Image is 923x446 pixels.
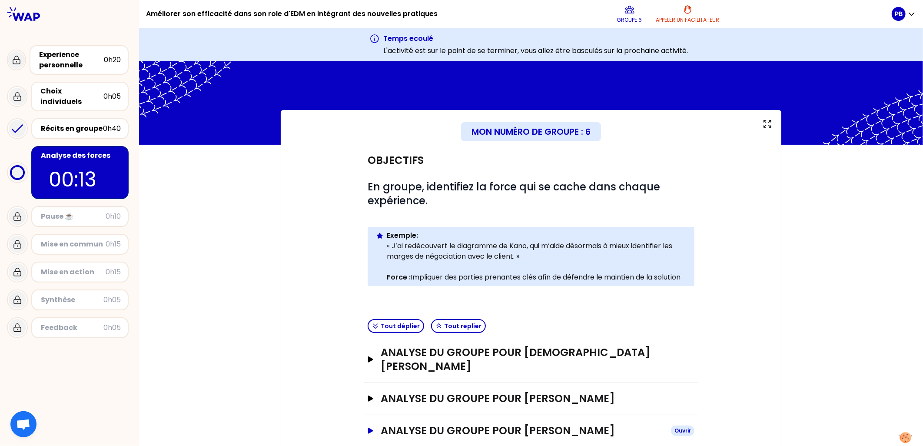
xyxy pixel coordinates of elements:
h2: Objectifs [368,153,424,167]
div: Feedback [41,323,103,333]
button: Groupe 6 [614,1,646,27]
div: Mise en action [41,267,106,277]
div: 0h05 [103,323,121,333]
div: Récits en groupe [41,123,103,134]
p: « J’ai redécouvert le diagramme de Kano, qui m’aide désormais à mieux identifier les marges de né... [387,241,687,262]
div: Experience personnelle [39,50,104,70]
button: Appeler un facilitateur [653,1,723,27]
div: 0h10 [106,211,121,222]
div: Ouvrir [671,426,694,436]
div: Mon numéro de groupe : 6 [461,122,601,141]
button: Analyse du groupe pour [PERSON_NAME] [368,392,694,406]
strong: Force : [387,272,411,282]
h3: Analyse du groupe pour [DEMOGRAPHIC_DATA][PERSON_NAME] [381,346,664,373]
div: 0h40 [103,123,121,134]
button: Tout replier [431,319,486,333]
div: Analyse des forces [41,150,121,161]
h3: Temps ecoulé [383,33,688,44]
h3: Analyse du groupe pour [PERSON_NAME] [381,424,664,438]
p: Impliquer des parties prenantes clés afin de défendre le maintien de la solution [387,272,687,283]
button: Analyse du groupe pour [DEMOGRAPHIC_DATA][PERSON_NAME] [368,346,694,373]
div: 0h05 [103,91,121,102]
strong: Exemple: [387,230,418,240]
p: Appeler un facilitateur [656,17,720,23]
button: PB [892,7,916,21]
div: Ouvrir le chat [10,411,37,437]
p: Groupe 6 [617,17,642,23]
p: 00:13 [49,164,111,195]
div: Choix individuels [40,86,103,107]
button: Tout déplier [368,319,424,333]
button: Analyse du groupe pour [PERSON_NAME]Ouvrir [368,424,694,438]
div: 0h05 [103,295,121,305]
div: 0h15 [106,267,121,277]
div: Mise en commun [41,239,106,250]
div: Synthèse [41,295,103,305]
div: 0h20 [104,55,121,65]
p: PB [895,10,903,18]
h3: Analyse du groupe pour [PERSON_NAME] [381,392,664,406]
div: 0h15 [106,239,121,250]
p: L'activité est sur le point de se terminer, vous allez être basculés sur la prochaine activité. [383,46,688,56]
div: Pause ☕️ [41,211,106,222]
span: En groupe, identifiez la force qui se cache dans chaque expérience. [368,180,663,208]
